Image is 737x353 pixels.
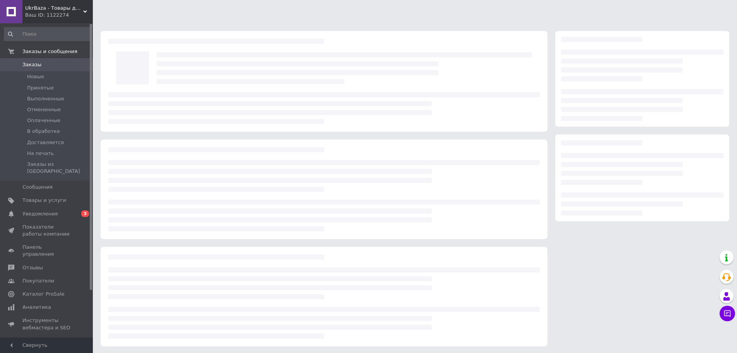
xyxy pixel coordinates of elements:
span: Отмененные [27,106,61,113]
span: Покупатели [22,277,54,284]
span: Новые [27,73,44,80]
span: Показатели работы компании [22,224,72,238]
span: Доставляется [27,139,64,146]
span: Инструменты вебмастера и SEO [22,317,72,331]
span: Сообщения [22,184,53,191]
input: Поиск [4,27,91,41]
span: Заказы из [GEOGRAPHIC_DATA] [27,161,91,175]
span: Оплаченные [27,117,60,124]
span: Выполненные [27,95,64,102]
span: Каталог ProSale [22,291,64,298]
span: Заказы [22,61,41,68]
span: Принятые [27,84,54,91]
span: В обработке [27,128,60,135]
span: Заказы и сообщения [22,48,77,55]
span: 3 [81,210,89,217]
span: Отзывы [22,264,43,271]
span: Товары и услуги [22,197,66,204]
span: Панель управления [22,244,72,258]
button: Чат с покупателем [720,306,735,321]
span: Уведомления [22,210,58,217]
span: UkrBaza - Товары для дома работы и отдыха [25,5,83,12]
span: Аналитика [22,304,51,311]
span: На печать [27,150,54,157]
div: Ваш ID: 1122274 [25,12,93,19]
